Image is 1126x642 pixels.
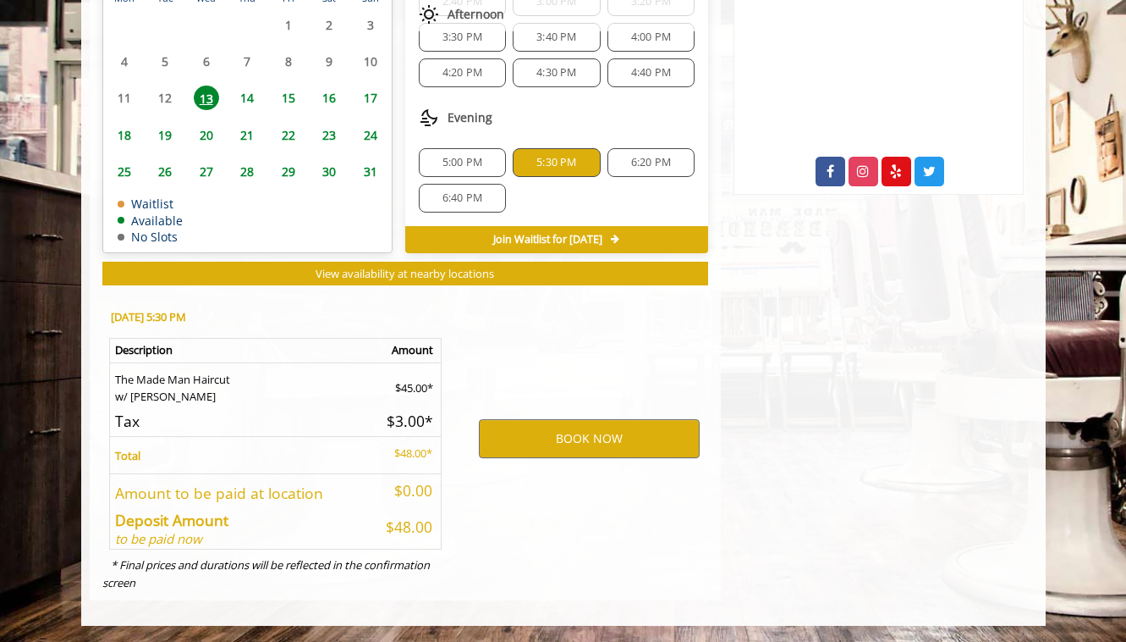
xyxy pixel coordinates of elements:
[145,153,185,190] td: Select day26
[115,530,202,547] i: to be paid now
[419,108,439,128] img: evening slots
[234,159,260,184] span: 28
[375,483,432,499] h5: $0.00
[185,80,226,116] td: Select day13
[607,58,695,87] div: 4:40 PM
[115,510,228,530] b: Deposit Amount
[392,342,433,357] b: Amount
[493,233,602,246] span: Join Waitlist for [DATE]
[349,153,391,190] td: Select day31
[194,123,219,147] span: 20
[375,519,432,535] h5: $48.00
[194,86,219,110] span: 13
[185,153,226,190] td: Select day27
[442,30,482,44] span: 3:30 PM
[513,148,600,177] div: 5:30 PM
[349,116,391,152] td: Select day24
[194,159,219,184] span: 27
[152,123,178,147] span: 19
[536,30,576,44] span: 3:40 PM
[442,156,482,169] span: 5:00 PM
[316,159,342,184] span: 30
[631,156,671,169] span: 6:20 PM
[118,230,183,243] td: No Slots
[448,8,504,21] span: Afternoon
[419,184,506,213] div: 6:40 PM
[316,123,342,147] span: 23
[631,66,671,80] span: 4:40 PM
[267,153,308,190] td: Select day29
[227,80,267,116] td: Select day14
[115,448,140,463] b: Total
[118,214,183,227] td: Available
[607,23,695,52] div: 4:00 PM
[115,413,362,429] h5: Tax
[227,153,267,190] td: Select day28
[145,116,185,152] td: Select day19
[607,148,695,177] div: 6:20 PM
[185,116,226,152] td: Select day20
[234,123,260,147] span: 21
[102,557,430,590] i: * Final prices and durations will be reflected in the confirmation screen
[227,116,267,152] td: Select day21
[442,191,482,205] span: 6:40 PM
[419,23,506,52] div: 3:30 PM
[118,197,183,210] td: Waitlist
[316,266,494,281] span: View availability at nearby locations
[375,445,432,462] p: $48.00*
[513,58,600,87] div: 4:30 PM
[309,153,349,190] td: Select day30
[448,111,492,125] span: Evening
[419,58,506,87] div: 4:20 PM
[234,86,260,110] span: 14
[536,66,576,80] span: 4:30 PM
[104,153,145,190] td: Select day25
[375,413,432,429] h5: $3.00*
[419,4,439,25] img: afternoon slots
[358,123,383,147] span: 24
[479,419,700,458] button: BOOK NOW
[115,485,362,501] h5: Amount to be paid at location
[309,80,349,116] td: Select day16
[104,116,145,152] td: Select day18
[112,123,137,147] span: 18
[358,159,383,184] span: 31
[419,148,506,177] div: 5:00 PM
[152,159,178,184] span: 26
[267,80,308,116] td: Select day15
[111,309,186,324] b: [DATE] 5:30 PM
[267,116,308,152] td: Select day22
[115,342,173,357] b: Description
[276,159,301,184] span: 29
[112,159,137,184] span: 25
[316,86,342,110] span: 16
[536,156,576,169] span: 5:30 PM
[370,363,442,406] td: $45.00*
[358,86,383,110] span: 17
[102,262,709,286] button: View availability at nearby locations
[349,80,391,116] td: Select day17
[513,23,600,52] div: 3:40 PM
[276,123,301,147] span: 22
[442,66,482,80] span: 4:20 PM
[631,30,671,44] span: 4:00 PM
[276,86,301,110] span: 15
[309,116,349,152] td: Select day23
[109,363,370,406] td: The Made Man Haircut w/ [PERSON_NAME]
